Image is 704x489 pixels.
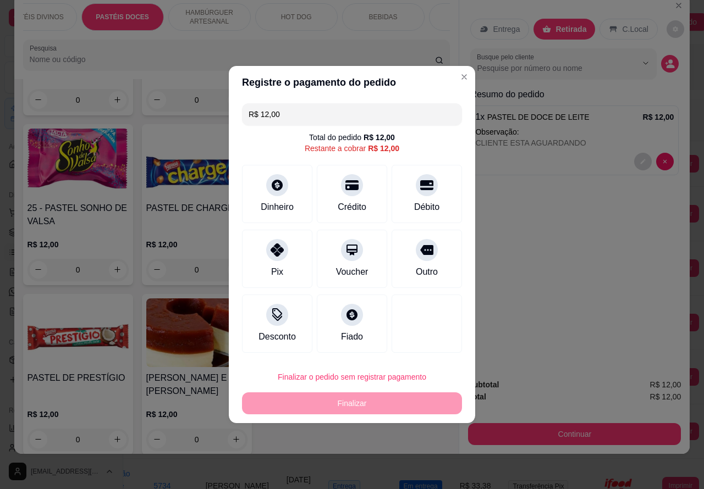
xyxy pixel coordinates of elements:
[309,132,395,143] div: Total do pedido
[242,366,462,388] button: Finalizar o pedido sem registrar pagamento
[364,132,395,143] div: R$ 12,00
[336,265,369,279] div: Voucher
[258,330,296,343] div: Desconto
[338,201,366,214] div: Crédito
[229,66,475,99] header: Registre o pagamento do pedido
[455,68,473,86] button: Close
[249,103,455,125] input: Ex.: hambúrguer de cordeiro
[416,265,438,279] div: Outro
[305,143,399,154] div: Restante a cobrar
[368,143,399,154] div: R$ 12,00
[261,201,294,214] div: Dinheiro
[414,201,439,214] div: Débito
[271,265,283,279] div: Pix
[341,330,363,343] div: Fiado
